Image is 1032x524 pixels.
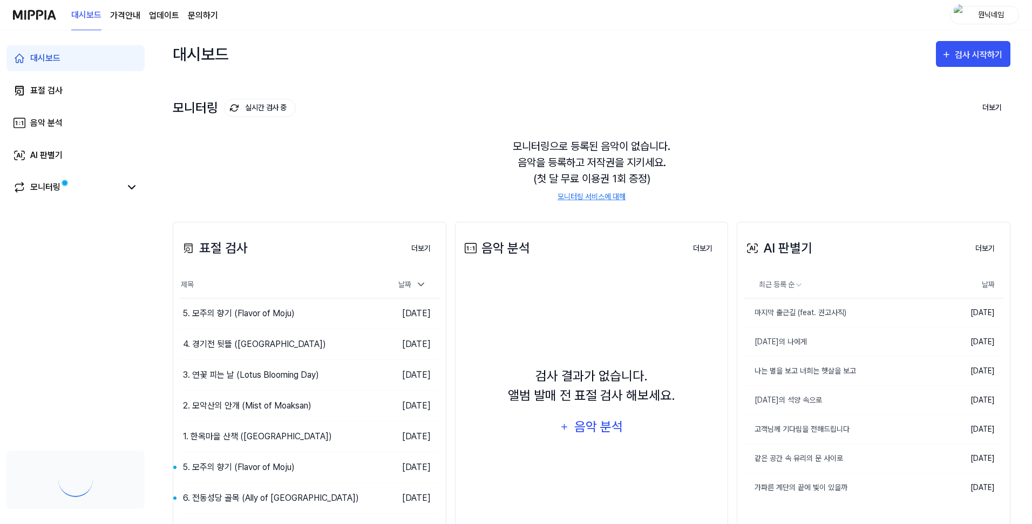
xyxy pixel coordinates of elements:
div: 모니터링 [173,99,296,117]
td: [DATE] [375,329,439,359]
th: 날짜 [941,272,1003,298]
td: [DATE] [941,444,1003,473]
div: 음악 분석 [30,117,63,130]
a: 고객님께 기다림을 전해드립니다 [744,415,941,444]
button: 더보기 [403,238,439,260]
td: [DATE] [941,385,1003,414]
td: [DATE] [941,327,1003,356]
div: 표절 검사 [30,84,63,97]
td: [DATE] [941,473,1003,502]
a: 모니터링 서비스에 대해 [558,191,626,202]
div: 날짜 [394,276,431,294]
button: 음악 분석 [553,414,630,440]
a: 문의하기 [188,9,218,22]
div: 5. 모주의 향기 (Flavor of Moju) [183,307,295,320]
div: 모니터링으로 등록된 음악이 없습니다. 음악을 등록하고 저작권을 지키세요. (첫 달 무료 이용권 1회 증정) [173,125,1010,215]
div: 검사 시작하기 [955,48,1005,62]
div: 1. 한옥마을 산책 ([GEOGRAPHIC_DATA]) [183,430,332,443]
a: 가파른 계단의 끝에 빛이 있을까 [744,473,941,502]
div: 가파른 계단의 끝에 빛이 있을까 [744,482,847,493]
button: 더보기 [967,238,1003,260]
div: 모니터링 [30,181,60,194]
div: 대시보드 [173,41,229,67]
div: 4. 경기전 뒷뜰 ([GEOGRAPHIC_DATA]) [183,338,326,351]
td: [DATE] [941,414,1003,444]
button: 더보기 [974,97,1010,119]
div: 5. 모주의 향기 (Flavor of Moju) [183,461,295,474]
td: [DATE] [375,421,439,452]
td: [DATE] [375,452,439,482]
div: 표절 검사 [180,239,248,258]
a: 마지막 출근길 (feat. 권고사직) [744,298,941,327]
button: 실시간 검사 중 [224,99,296,117]
td: [DATE] [375,298,439,329]
button: profile뭔닉네임 [950,6,1019,24]
div: AI 판별기 [30,149,63,162]
a: 나는 별을 보고 너희는 햇살을 보고 [744,357,941,385]
button: 가격안내 [110,9,140,22]
td: [DATE] [375,482,439,513]
a: 더보기 [967,237,1003,260]
div: 나는 별을 보고 너희는 햇살을 보고 [744,365,856,377]
div: AI 판별기 [744,239,812,258]
button: 더보기 [684,238,721,260]
td: [DATE] [375,390,439,421]
a: 표절 검사 [6,78,145,104]
div: 음악 분석 [573,417,624,437]
td: [DATE] [941,298,1003,327]
a: 더보기 [684,237,721,260]
th: 제목 [180,272,375,298]
div: [DATE]의 석양 속으로 [744,394,822,406]
a: [DATE]의 석양 속으로 [744,386,941,414]
div: 같은 공간 속 유리의 문 사이로 [744,453,843,464]
button: 검사 시작하기 [936,41,1010,67]
div: 2. 모악산의 안개 (Mist of Moaksan) [183,399,311,412]
a: 업데이트 [149,9,179,22]
div: 검사 결과가 없습니다. 앨범 발매 전 표절 검사 해보세요. [508,366,675,405]
img: profile [954,4,967,26]
div: [DATE]의 나에게 [744,336,807,348]
a: 대시보드 [71,1,101,30]
td: [DATE] [375,359,439,390]
a: 음악 분석 [6,110,145,136]
td: [DATE] [941,356,1003,385]
div: 대시보드 [30,52,60,65]
a: 모니터링 [13,181,121,194]
div: 음악 분석 [462,239,530,258]
a: 더보기 [403,237,439,260]
a: 대시보드 [6,45,145,71]
div: 6. 전동성당 골목 (Ally of [GEOGRAPHIC_DATA]) [183,492,359,505]
a: 같은 공간 속 유리의 문 사이로 [744,444,941,473]
a: [DATE]의 나에게 [744,328,941,356]
div: 고객님께 기다림을 전해드립니다 [744,424,850,435]
div: 마지막 출근길 (feat. 권고사직) [744,307,846,318]
div: 3. 연꽃 피는 날 (Lotus Blooming Day) [183,369,319,382]
a: AI 판별기 [6,142,145,168]
div: 뭔닉네임 [970,9,1012,21]
img: monitoring Icon [230,104,239,112]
